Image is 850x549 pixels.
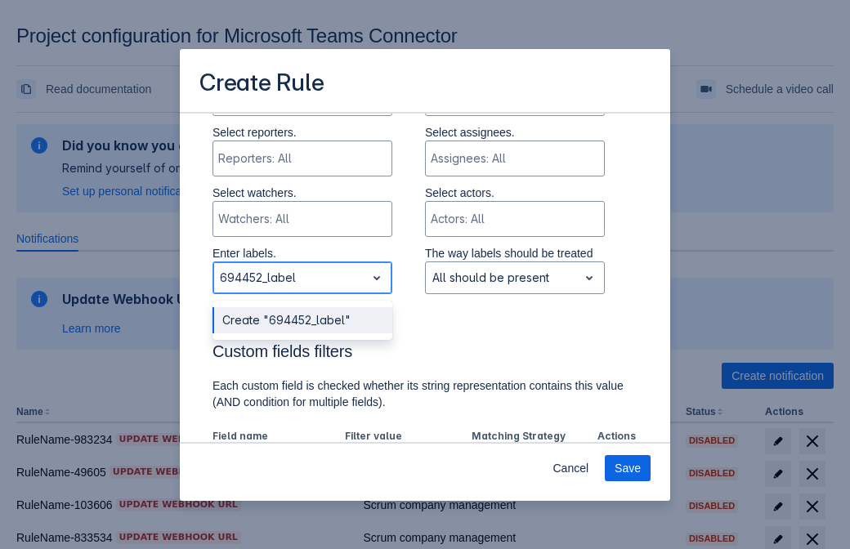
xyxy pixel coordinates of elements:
th: Field name [212,426,338,448]
p: Select watchers. [212,185,392,201]
th: Filter value [338,426,465,448]
p: Select reporters. [212,124,392,141]
span: Cancel [552,455,588,481]
p: Each custom field is checked whether its string representation contains this value (AND condition... [212,377,637,410]
th: Matching Strategy [465,426,592,448]
p: Enter labels. [212,245,392,261]
span: open [367,268,387,288]
span: Save [615,455,641,481]
button: Cancel [543,455,598,481]
th: Actions [591,426,637,448]
h3: Create Rule [199,69,324,100]
span: open [579,268,599,288]
p: Select actors. [425,185,605,201]
h3: Custom fields filters [212,341,637,368]
p: Select assignees. [425,124,605,141]
button: Save [605,455,651,481]
p: The way labels should be treated [425,245,605,261]
div: Create "694452_label" [212,307,392,333]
